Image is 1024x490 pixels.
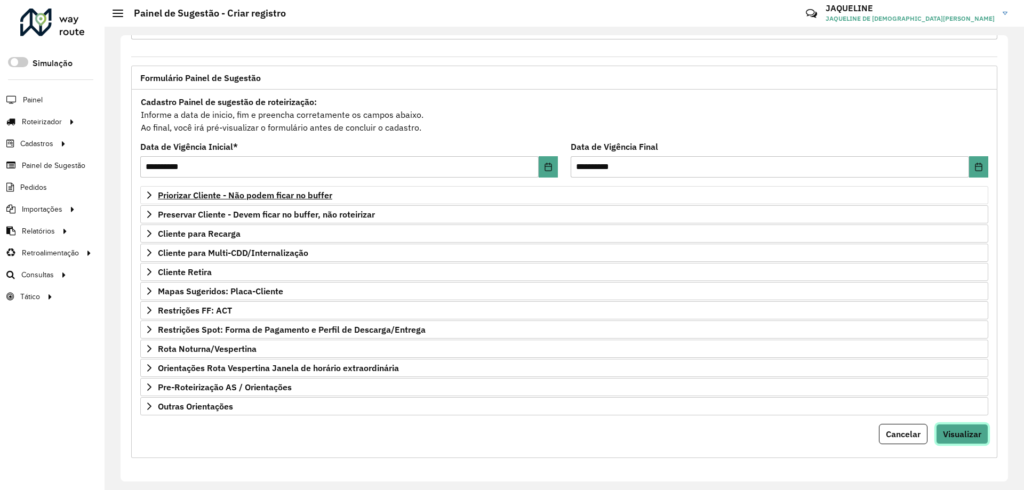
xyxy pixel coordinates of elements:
span: Restrições FF: ACT [158,306,232,315]
a: Restrições FF: ACT [140,301,988,319]
a: Priorizar Cliente - Não podem ficar no buffer [140,186,988,204]
button: Choose Date [539,156,558,178]
a: Cliente para Recarga [140,224,988,243]
span: Cancelar [886,429,921,439]
a: Rota Noturna/Vespertina [140,340,988,358]
h2: Painel de Sugestão - Criar registro [123,7,286,19]
span: Painel [23,94,43,106]
span: Formulário Painel de Sugestão [140,74,261,82]
span: Outras Orientações [158,402,233,411]
button: Visualizar [936,424,988,444]
a: Mapas Sugeridos: Placa-Cliente [140,282,988,300]
strong: Cadastro Painel de sugestão de roteirização: [141,97,317,107]
span: JAQUELINE DE [DEMOGRAPHIC_DATA][PERSON_NAME] [826,14,995,23]
a: Pre-Roteirização AS / Orientações [140,378,988,396]
span: Cliente Retira [158,268,212,276]
a: Preservar Cliente - Devem ficar no buffer, não roteirizar [140,205,988,223]
label: Data de Vigência Final [571,140,658,153]
a: Orientações Rota Vespertina Janela de horário extraordinária [140,359,988,377]
button: Choose Date [969,156,988,178]
a: Restrições Spot: Forma de Pagamento e Perfil de Descarga/Entrega [140,320,988,339]
div: Informe a data de inicio, fim e preencha corretamente os campos abaixo. Ao final, você irá pré-vi... [140,95,988,134]
span: Pedidos [20,182,47,193]
span: Cliente para Recarga [158,229,241,238]
span: Pre-Roteirização AS / Orientações [158,383,292,391]
label: Simulação [33,57,73,70]
span: Cadastros [20,138,53,149]
span: Cliente para Multi-CDD/Internalização [158,248,308,257]
a: Outras Orientações [140,397,988,415]
span: Tático [20,291,40,302]
span: Restrições Spot: Forma de Pagamento e Perfil de Descarga/Entrega [158,325,426,334]
a: Contato Rápido [800,2,823,25]
span: Orientações Rota Vespertina Janela de horário extraordinária [158,364,399,372]
label: Data de Vigência Inicial [140,140,238,153]
a: Cliente para Multi-CDD/Internalização [140,244,988,262]
span: Rota Noturna/Vespertina [158,344,257,353]
span: Visualizar [943,429,981,439]
span: Preservar Cliente - Devem ficar no buffer, não roteirizar [158,210,375,219]
span: Painel de Sugestão [22,160,85,171]
span: Priorizar Cliente - Não podem ficar no buffer [158,191,332,199]
span: Consultas [21,269,54,280]
span: Relatórios [22,226,55,237]
span: Mapas Sugeridos: Placa-Cliente [158,287,283,295]
span: Roteirizador [22,116,62,127]
span: Importações [22,204,62,215]
h3: JAQUELINE [826,3,995,13]
a: Cliente Retira [140,263,988,281]
span: Retroalimentação [22,247,79,259]
button: Cancelar [879,424,927,444]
